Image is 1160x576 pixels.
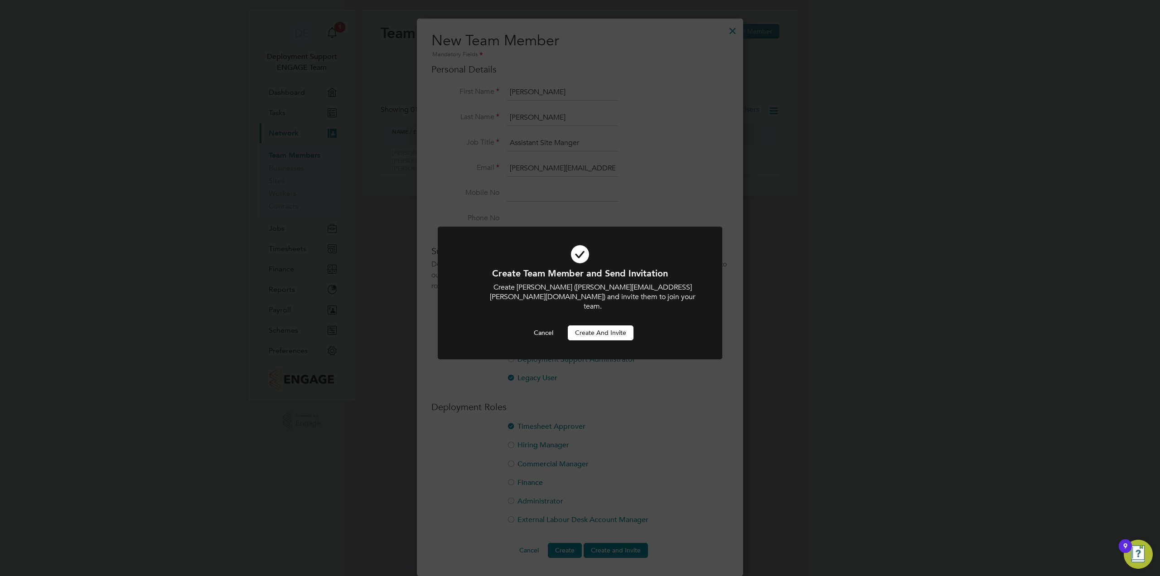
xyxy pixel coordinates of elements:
p: Create [PERSON_NAME] ([PERSON_NAME][EMAIL_ADDRESS][PERSON_NAME][DOMAIN_NAME]) and invite them to ... [487,283,698,311]
button: Cancel [527,325,561,340]
div: 9 [1123,546,1127,558]
h1: Create Team Member and Send Invitation [462,267,698,279]
button: Create and invite [568,325,633,340]
button: Open Resource Center, 9 new notifications [1124,540,1153,569]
